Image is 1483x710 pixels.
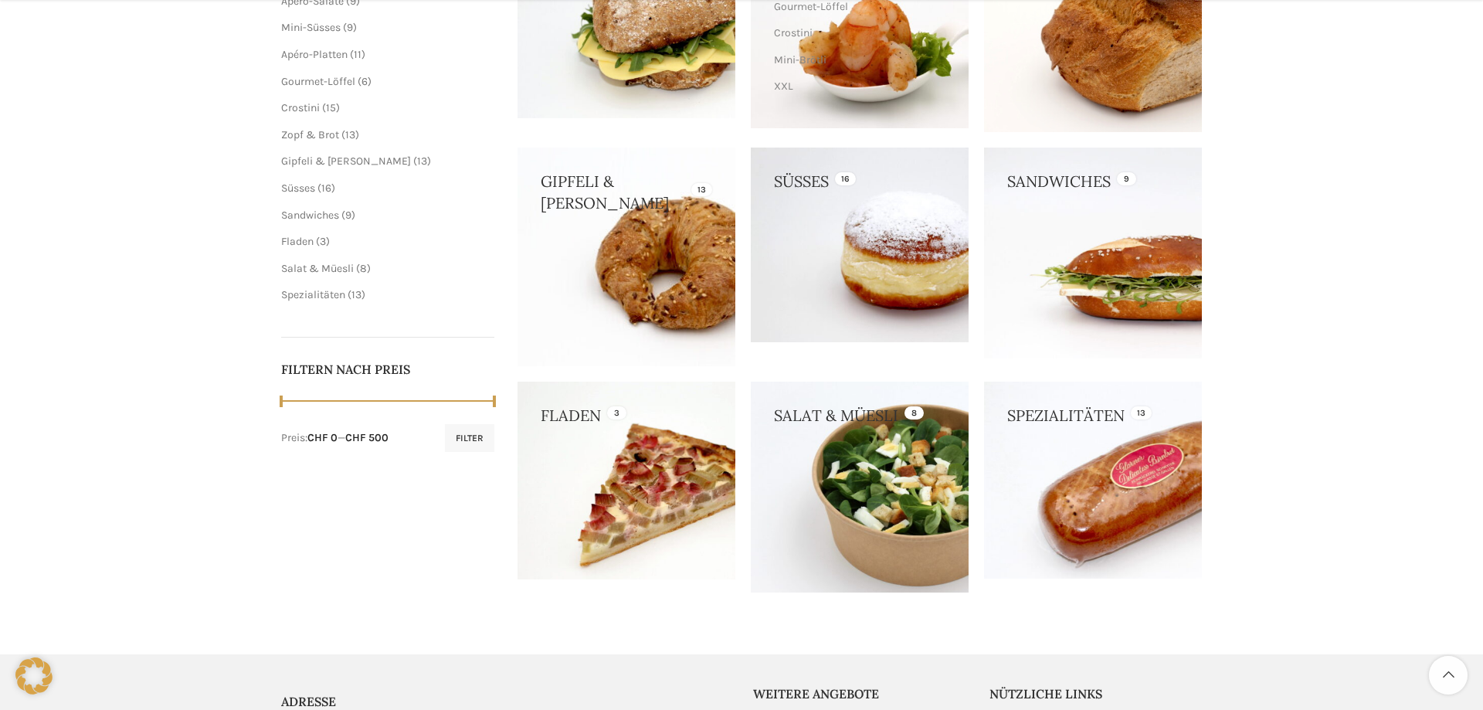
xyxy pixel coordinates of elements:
a: Mini-Brötli [774,47,942,73]
a: Fladen [281,235,314,248]
span: 9 [345,209,351,222]
a: Zopf & Brot [281,128,339,141]
span: ADRESSE [281,694,336,709]
span: 13 [417,155,427,168]
a: Sandwiches [281,209,339,222]
h5: Nützliche Links [989,685,1203,702]
span: CHF 0 [307,431,338,444]
span: 9 [347,21,353,34]
a: Salat & Müesli [281,262,354,275]
a: Spezialitäten [281,288,345,301]
a: Apéro-Platten [281,48,348,61]
a: Mini-Süsses [281,21,341,34]
h5: Filtern nach Preis [281,361,494,378]
span: 3 [320,235,326,248]
h5: Weitere Angebote [753,685,966,702]
span: 16 [321,182,331,195]
a: Crostini [281,101,320,114]
a: Warme & Kalte Häppchen [774,100,942,126]
a: Gourmet-Löffel [281,75,355,88]
a: Scroll to top button [1429,656,1468,695]
span: 8 [360,262,367,275]
span: CHF 500 [345,431,389,444]
a: XXL [774,73,942,100]
span: 6 [361,75,368,88]
span: 15 [326,101,336,114]
button: Filter [445,424,494,452]
div: Preis: — [281,430,389,446]
span: 13 [351,288,361,301]
a: Crostini [774,20,942,46]
a: Gipfeli & [PERSON_NAME] [281,155,411,168]
span: 13 [345,128,355,141]
span: 11 [354,48,361,61]
a: Süsses [281,182,315,195]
